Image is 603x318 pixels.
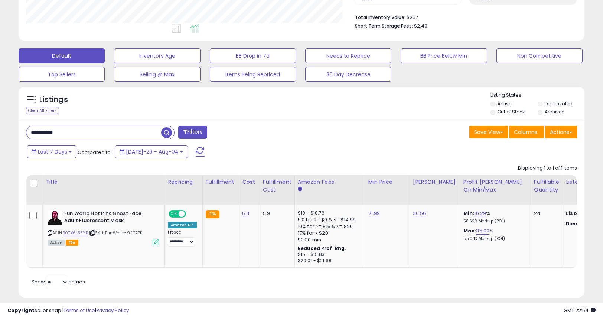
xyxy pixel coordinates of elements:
[210,48,296,63] button: BB Drop in 7d
[7,307,129,314] div: seller snap | |
[263,178,291,194] div: Fulfillment Cost
[534,178,560,194] div: Fulfillable Quantity
[463,178,528,194] div: Profit [PERSON_NAME] on Min/Max
[476,227,489,235] a: 35.00
[298,178,362,186] div: Amazon Fees
[534,210,557,217] div: 24
[298,210,359,216] div: $10 - $10.76
[413,178,457,186] div: [PERSON_NAME]
[514,128,537,136] span: Columns
[126,148,179,155] span: [DATE]-29 - Aug-04
[469,126,508,138] button: Save View
[298,251,359,258] div: $15 - $15.83
[206,178,236,186] div: Fulfillment
[185,211,197,217] span: OFF
[38,148,67,155] span: Last 7 Days
[7,307,35,314] strong: Copyright
[114,67,200,82] button: Selling @ Max
[78,149,112,156] span: Compared to:
[498,109,525,115] label: Out of Stock
[490,92,584,99] p: Listing States:
[115,145,188,158] button: [DATE]-29 - Aug-04
[96,307,129,314] a: Privacy Policy
[168,230,197,247] div: Preset:
[298,216,359,223] div: 5% for >= $0 & <= $14.99
[19,48,105,63] button: Default
[63,307,95,314] a: Terms of Use
[178,126,207,139] button: Filters
[496,48,583,63] button: Non Competitive
[210,67,296,82] button: Items Being Repriced
[298,223,359,230] div: 10% for >= $15 & <= $20
[305,48,391,63] button: Needs to Reprice
[46,178,162,186] div: Title
[168,222,197,228] div: Amazon AI *
[545,100,573,107] label: Deactivated
[413,210,426,217] a: 30.56
[206,210,219,218] small: FBA
[566,210,600,217] b: Listed Price:
[48,210,62,225] img: 41COXrkkpTL._SL40_.jpg
[355,14,405,20] b: Total Inventory Value:
[368,210,380,217] a: 21.99
[463,219,525,224] p: 58.62% Markup (ROI)
[414,22,427,29] span: $2.40
[89,230,143,236] span: | SKU: FunWorld-9207PK
[298,258,359,264] div: $20.01 - $21.68
[242,178,257,186] div: Cost
[64,210,154,226] b: Fun World Hot Pink Ghost Face Adult Fluorescent Mask
[114,48,200,63] button: Inventory Age
[26,107,59,114] div: Clear All Filters
[298,186,302,193] small: Amazon Fees.
[39,94,68,105] h5: Listings
[27,145,76,158] button: Last 7 Days
[63,230,88,236] a: B07X6L35YB
[298,230,359,237] div: 17% for > $20
[298,245,346,251] b: Reduced Prof. Rng.
[19,67,105,82] button: Top Sellers
[48,210,159,245] div: ASIN:
[355,23,413,29] b: Short Term Storage Fees:
[242,210,250,217] a: 6.11
[463,210,475,217] b: Min:
[32,278,85,285] span: Show: entries
[368,178,407,186] div: Min Price
[518,165,577,172] div: Displaying 1 to 1 of 1 items
[401,48,487,63] button: BB Price Below Min
[463,236,525,241] p: 175.04% Markup (ROI)
[474,210,486,217] a: 16.29
[463,227,476,234] b: Max:
[298,237,359,243] div: $0.30 min
[463,228,525,241] div: %
[545,126,577,138] button: Actions
[263,210,289,217] div: 5.9
[168,178,199,186] div: Repricing
[66,240,78,246] span: FBA
[169,211,179,217] span: ON
[305,67,391,82] button: 30 Day Decrease
[48,240,65,246] span: All listings currently available for purchase on Amazon
[564,307,596,314] span: 2025-08-12 22:54 GMT
[463,210,525,224] div: %
[509,126,544,138] button: Columns
[498,100,511,107] label: Active
[545,109,565,115] label: Archived
[355,12,571,21] li: $257
[460,175,531,205] th: The percentage added to the cost of goods (COGS) that forms the calculator for Min & Max prices.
